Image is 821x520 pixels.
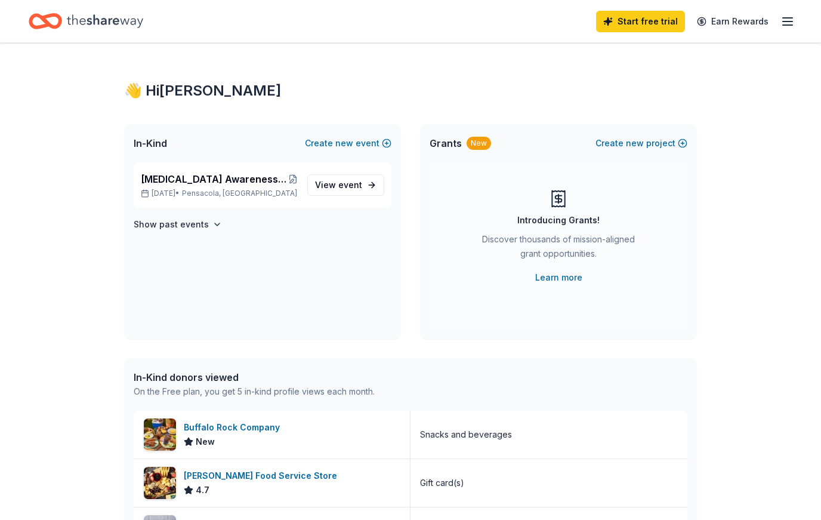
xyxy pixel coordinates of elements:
span: 4.7 [196,483,209,497]
span: Grants [430,136,462,150]
a: Start free trial [596,11,685,32]
span: New [196,435,215,449]
div: [PERSON_NAME] Food Service Store [184,469,342,483]
button: Show past events [134,217,222,232]
div: On the Free plan, you get 5 in-kind profile views each month. [134,384,375,399]
a: Home [29,7,143,35]
div: 👋 Hi [PERSON_NAME] [124,81,697,100]
img: Image for Buffalo Rock Company [144,419,176,451]
span: new [335,136,353,150]
div: Discover thousands of mission-aligned grant opportunities. [477,232,640,266]
div: Introducing Grants! [517,213,600,227]
span: event [338,180,362,190]
span: In-Kind [134,136,167,150]
h4: Show past events [134,217,209,232]
span: [MEDICAL_DATA] Awareness Month - HONORING SURVIVORS, CELEBRATING LIFE A LEGACY OF STRENGTH [141,172,288,186]
p: [DATE] • [141,189,298,198]
a: View event [307,174,384,196]
div: New [467,137,491,150]
span: Pensacola, [GEOGRAPHIC_DATA] [182,189,297,198]
span: new [626,136,644,150]
span: View [315,178,362,192]
button: Createnewevent [305,136,391,150]
div: Buffalo Rock Company [184,420,285,435]
div: Snacks and beverages [420,427,512,442]
div: In-Kind donors viewed [134,370,375,384]
img: Image for Gordon Food Service Store [144,467,176,499]
button: Createnewproject [595,136,687,150]
a: Earn Rewards [690,11,776,32]
a: Learn more [535,270,582,285]
div: Gift card(s) [420,476,464,490]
